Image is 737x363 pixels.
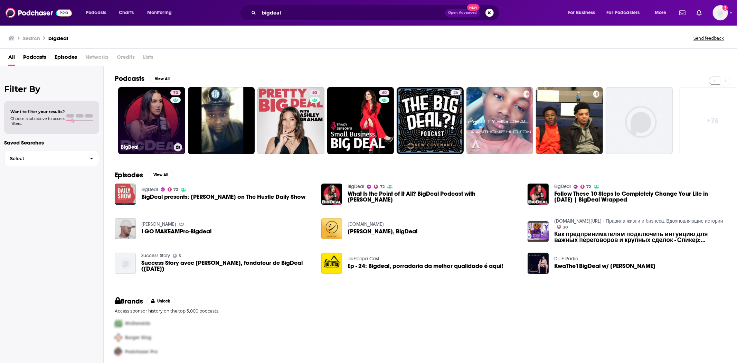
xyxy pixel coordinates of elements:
[348,229,417,234] span: [PERSON_NAME], BigDeal
[173,188,178,191] span: 72
[554,263,655,269] a: KwaThe1BigDeal w/ Shawndrell
[467,4,480,11] span: New
[114,7,138,18] a: Charts
[554,218,723,224] a: Vk.com/WinWinNews - Правила жизни и бизнеса. Вдохновляющие истории
[55,52,77,66] a: Episodes
[86,8,106,18] span: Podcasts
[143,52,153,66] span: Lists
[348,263,503,269] a: Ep - 24: Bigdeal, porradaria da melhor qualidade é aqui!
[451,90,461,95] a: 26
[554,231,726,243] a: Как предпринимателям подключить интуицию для важных переговоров и крупных сделок - Спикер: Виктор...
[528,253,549,274] img: KwaThe1BigDeal w/ Shawndrell
[557,225,568,229] a: 30
[348,221,384,227] a: Satoshi.fm
[348,191,519,203] span: What Is the Point of It All? BigDeal Podcast with [PERSON_NAME]
[554,191,726,203] span: Follow These 10 Steps to Completely Change Your Life in [DATE] | BigDeal Wrapped
[246,5,506,21] div: Search podcasts, credits, & more...
[119,8,134,18] span: Charts
[146,297,176,305] button: Unlock
[147,8,172,18] span: Monitoring
[115,74,175,83] a: PodcastsView All
[115,253,136,274] img: Success Story avec Issam Essefi, fondateur de BigDeal (02/04/2017)
[4,156,84,161] span: Select
[528,221,549,242] img: Как предпринимателям подключить интуицию для важных переговоров и крупных сделок - Спикер: Виктор...
[713,5,728,20] span: Logged in as hmill
[115,308,726,314] p: Access sponsor history on the top 5,000 podcasts.
[115,171,143,179] h2: Episodes
[448,11,477,15] span: Open Advanced
[85,52,108,66] span: Networks
[321,218,342,239] img: Тимур Нуруллаев, BigDeal
[115,184,136,205] img: BigDeal presents: Codie Sanchez on The Hustle Daily Show
[141,187,158,193] a: BigDeal
[310,90,320,95] a: 53
[694,7,705,19] a: Show notifications dropdown
[691,35,726,41] button: Send feedback
[722,5,728,11] svg: Add a profile image
[118,87,185,154] a: 72BigDeal
[112,316,125,331] img: First Pro Logo
[168,187,178,192] a: 72
[141,221,176,227] a: Holly Angel
[602,7,650,18] button: open menu
[4,84,99,94] h2: Filter By
[655,8,667,18] span: More
[115,171,173,179] a: EpisodesView All
[382,90,387,96] span: 40
[554,256,578,262] a: D.L.E Radio
[397,87,464,154] a: 26
[554,263,655,269] span: KwaThe1BigDeal w/ [PERSON_NAME]
[10,116,65,126] span: Choose a tab above to access filters.
[170,90,181,95] a: 72
[142,7,181,18] button: open menu
[112,331,125,345] img: Second Pro Logo
[115,297,143,306] h2: Brands
[23,35,40,41] h3: Search
[112,345,125,359] img: Third Pro Logo
[379,90,389,95] a: 40
[141,229,211,234] a: I GO MAKEAMPro-Bigdeal
[321,184,342,205] a: What Is the Point of It All? BigDeal Podcast with Codie Sanchez
[173,90,178,96] span: 72
[374,185,385,189] a: 72
[125,349,158,355] span: Podchaser Pro
[150,75,175,83] button: View All
[141,260,313,272] a: Success Story avec Issam Essefi, fondateur de BigDeal (02/04/2017)
[327,87,394,154] a: 40
[580,185,591,189] a: 72
[48,35,68,41] h3: bigdeal
[115,74,144,83] h2: Podcasts
[348,191,519,203] a: What Is the Point of It All? BigDeal Podcast with Codie Sanchez
[141,260,313,272] span: Success Story avec [PERSON_NAME], fondateur de BigDeal ([DATE])
[554,184,571,189] a: BigDeal
[713,5,728,20] button: Show profile menu
[179,254,181,258] span: 5
[257,87,324,154] a: 53
[115,218,136,239] img: I GO MAKEAMPro-Bigdeal
[141,194,305,200] a: BigDeal presents: Codie Sanchez on The Hustle Daily Show
[348,256,379,262] a: JiuFloripa Cast
[348,184,364,189] a: BigDeal
[312,90,317,96] span: 53
[677,7,688,19] a: Show notifications dropdown
[607,8,640,18] span: For Podcasters
[125,335,151,341] span: Burger King
[10,109,65,114] span: Want to filter your results?
[8,52,15,66] a: All
[587,185,591,188] span: 72
[81,7,115,18] button: open menu
[6,6,72,19] img: Podchaser - Follow, Share and Rate Podcasts
[650,7,675,18] button: open menu
[528,184,549,205] img: Follow These 10 Steps to Completely Change Your Life in 2025 | BigDeal Wrapped
[23,52,46,66] a: Podcasts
